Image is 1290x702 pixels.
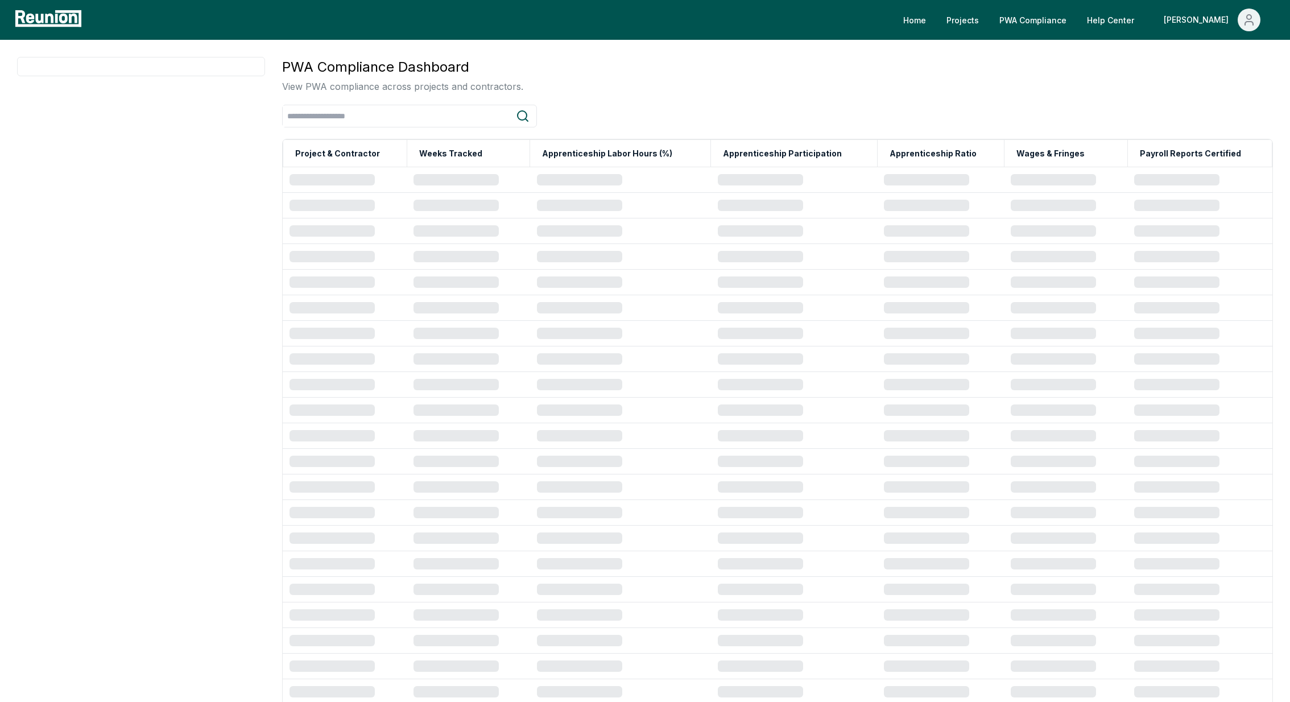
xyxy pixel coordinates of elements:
[1078,9,1143,31] a: Help Center
[937,9,988,31] a: Projects
[1014,142,1087,165] button: Wages & Fringes
[1138,142,1243,165] button: Payroll Reports Certified
[894,9,1279,31] nav: Main
[282,80,523,93] p: View PWA compliance across projects and contractors.
[293,142,382,165] button: Project & Contractor
[721,142,844,165] button: Apprenticeship Participation
[887,142,979,165] button: Apprenticeship Ratio
[1155,9,1270,31] button: [PERSON_NAME]
[282,57,523,77] h3: PWA Compliance Dashboard
[540,142,675,165] button: Apprenticeship Labor Hours (%)
[1164,9,1233,31] div: [PERSON_NAME]
[417,142,485,165] button: Weeks Tracked
[990,9,1076,31] a: PWA Compliance
[894,9,935,31] a: Home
